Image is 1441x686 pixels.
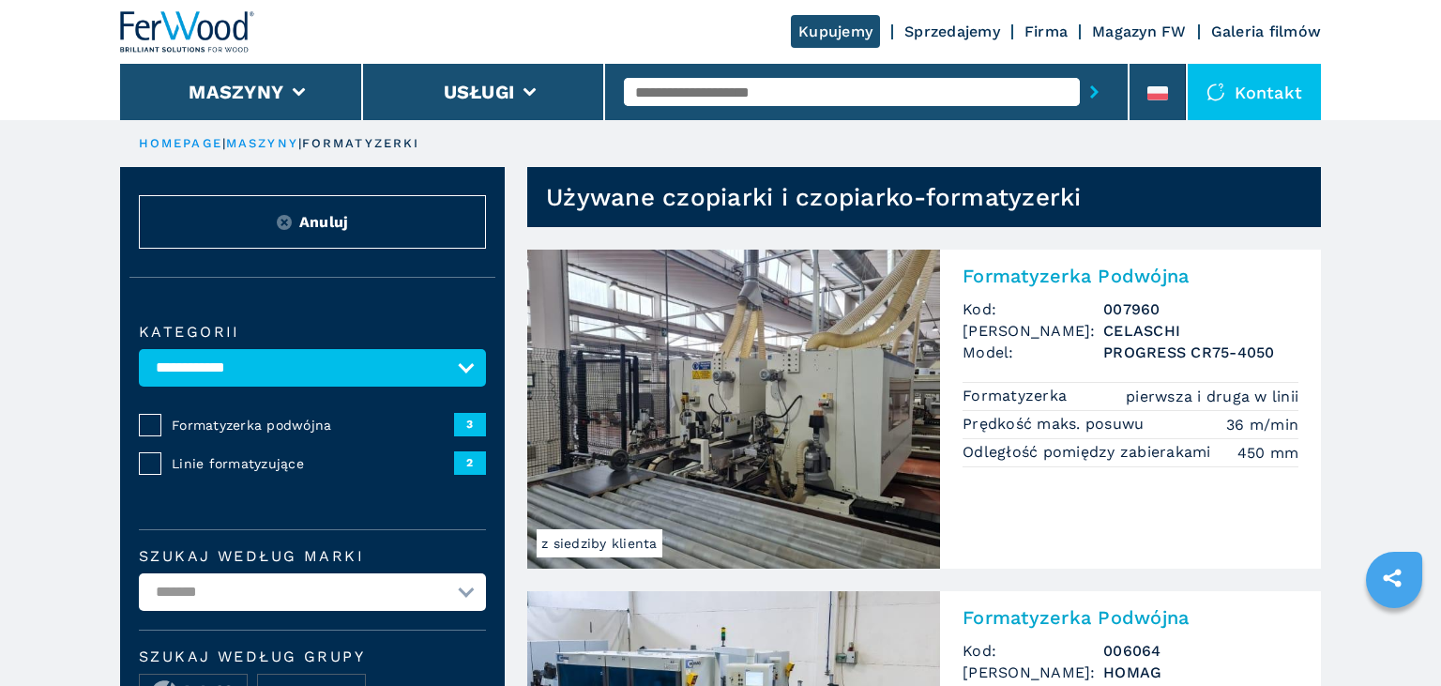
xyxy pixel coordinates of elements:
button: submit-button [1080,70,1109,114]
img: Ferwood [120,11,255,53]
p: Prędkość maks. posuwu [963,414,1149,434]
button: ResetAnuluj [139,195,486,249]
h1: Używane czopiarki i czopiarko-formatyzerki [546,182,1082,212]
em: 450 mm [1237,442,1299,464]
h3: 007960 [1103,298,1298,320]
h3: 006064 [1103,640,1298,662]
span: Szukaj według grupy [139,649,486,664]
span: Formatyzerka podwójna [172,416,454,434]
span: | [298,136,302,150]
span: 3 [454,413,486,435]
span: Anuluj [299,211,349,233]
h2: Formatyzerka Podwójna [963,606,1298,629]
span: Model: [963,342,1103,363]
span: | [222,136,226,150]
a: Formatyzerka Podwójna CELASCHI PROGRESS CR75-4050z siedziby klientaFormatyzerka PodwójnaKod:00796... [527,250,1321,569]
a: Kupujemy [791,15,880,48]
span: Kod: [963,640,1103,662]
a: sharethis [1369,555,1416,602]
img: Formatyzerka Podwójna CELASCHI PROGRESS CR75-4050 [527,250,940,569]
em: pierwsza i druga w linii [1126,386,1298,407]
span: 2 [454,451,486,474]
iframe: Chat [1361,602,1427,672]
span: z siedziby klienta [537,529,662,557]
h2: Formatyzerka Podwójna [963,265,1298,287]
div: Kontakt [1188,64,1321,120]
label: kategorii [139,325,486,340]
h3: PROGRESS CR75-4050 [1103,342,1298,363]
p: formatyzerki [302,135,419,152]
em: 36 m/min [1226,414,1298,435]
label: Szukaj według marki [139,549,486,564]
a: HOMEPAGE [139,136,222,150]
h3: HOMAG [1103,662,1298,683]
a: Magazyn FW [1092,23,1187,40]
button: Maszyny [189,81,283,103]
p: Odległość pomiędzy zabierakami [963,442,1216,463]
span: [PERSON_NAME]: [963,662,1103,683]
span: Kod: [963,298,1103,320]
a: Sprzedajemy [904,23,1000,40]
button: Usługi [444,81,515,103]
a: maszyny [226,136,298,150]
h3: CELASCHI [1103,320,1298,342]
span: Linie formatyzujące [172,454,454,473]
a: Firma [1024,23,1068,40]
a: Galeria filmów [1211,23,1322,40]
img: Kontakt [1206,83,1225,101]
img: Reset [277,215,292,230]
span: [PERSON_NAME]: [963,320,1103,342]
p: Formatyzerka [963,386,1071,406]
